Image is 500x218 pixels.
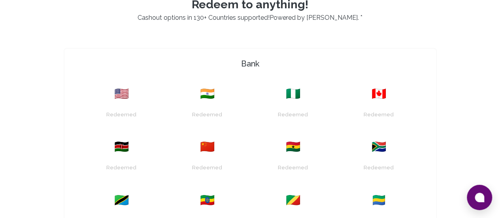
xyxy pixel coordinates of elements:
[286,140,300,154] span: 🇬🇭
[286,87,300,101] span: 🇳🇬
[200,193,215,207] span: 🇪🇹
[372,87,386,101] span: 🇨🇦
[68,58,433,69] h4: Bank
[200,140,215,154] span: 🇨🇳
[200,87,215,101] span: 🇮🇳
[467,185,492,210] button: Open chat window
[286,193,300,207] span: 🇨🇬
[114,87,129,101] span: 🇺🇸
[114,140,129,154] span: 🇰🇪
[372,140,386,154] span: 🇿🇦
[372,193,386,207] span: 🇬🇦
[114,193,129,207] span: 🇹🇿
[270,14,358,21] a: Powered by [PERSON_NAME]
[54,13,446,23] p: Cashout options in 130+ Countries supported! . *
